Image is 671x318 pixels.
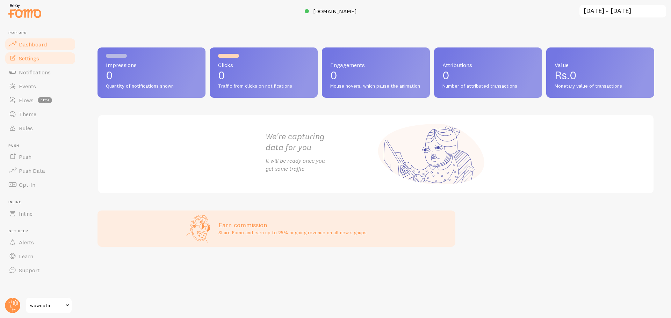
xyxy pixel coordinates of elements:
[4,93,76,107] a: Flows beta
[4,37,76,51] a: Dashboard
[8,229,76,234] span: Get Help
[218,229,367,236] p: Share Fomo and earn up to 25% ongoing revenue on all new signups
[106,83,197,89] span: Quantity of notifications shown
[19,55,39,62] span: Settings
[19,69,51,76] span: Notifications
[25,297,72,314] a: wowepta
[4,263,76,277] a: Support
[19,97,34,104] span: Flows
[106,70,197,81] p: 0
[19,267,39,274] span: Support
[8,31,76,35] span: Pop-ups
[8,200,76,205] span: Inline
[4,249,76,263] a: Learn
[19,167,45,174] span: Push Data
[4,207,76,221] a: Inline
[19,83,36,90] span: Events
[7,2,42,20] img: fomo-relay-logo-orange.svg
[266,157,376,173] p: It will be ready once you get some traffic
[555,68,577,82] span: Rs.0
[4,150,76,164] a: Push
[19,125,33,132] span: Rules
[442,83,534,89] span: Number of attributed transactions
[266,131,376,153] h2: We're capturing data for you
[330,83,421,89] span: Mouse hovers, which pause the animation
[330,62,421,68] span: Engagements
[30,301,63,310] span: wowepta
[19,210,33,217] span: Inline
[555,62,646,68] span: Value
[38,97,52,103] span: beta
[4,107,76,121] a: Theme
[19,239,34,246] span: Alerts
[218,70,309,81] p: 0
[218,221,367,229] h3: Earn commission
[4,65,76,79] a: Notifications
[19,111,36,118] span: Theme
[442,62,534,68] span: Attributions
[4,235,76,249] a: Alerts
[218,62,309,68] span: Clicks
[218,83,309,89] span: Traffic from clicks on notifications
[4,121,76,135] a: Rules
[19,41,47,48] span: Dashboard
[4,164,76,178] a: Push Data
[555,83,646,89] span: Monetary value of transactions
[106,62,197,68] span: Impressions
[19,181,35,188] span: Opt-In
[4,79,76,93] a: Events
[8,143,76,148] span: Push
[4,51,76,65] a: Settings
[330,70,421,81] p: 0
[19,153,31,160] span: Push
[19,253,33,260] span: Learn
[4,178,76,192] a: Opt-In
[442,70,534,81] p: 0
